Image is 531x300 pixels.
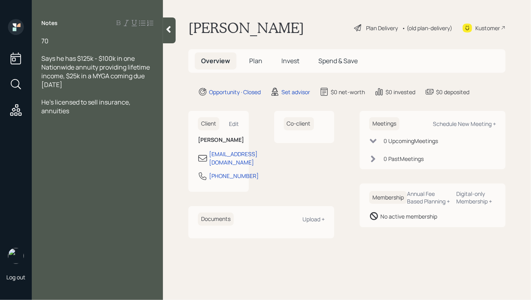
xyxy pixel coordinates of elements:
div: 0 Upcoming Meeting s [384,137,438,145]
div: $0 invested [386,88,415,96]
img: hunter_neumayer.jpg [8,248,24,264]
span: Says he has $125k - $100k in one Nationwide annuity providing lifetime income, $25k in a MYGA com... [41,54,151,89]
h6: Meetings [369,117,399,130]
div: • (old plan-delivery) [402,24,452,32]
div: Log out [6,273,25,281]
div: Edit [229,120,239,128]
div: Digital-only Membership + [457,190,496,205]
span: He's licensed to sell insurance, annuities [41,98,132,115]
div: [PHONE_NUMBER] [209,172,259,180]
div: Upload + [302,215,325,223]
h6: [PERSON_NAME] [198,137,239,143]
div: $0 deposited [436,88,469,96]
h6: Membership [369,191,407,204]
div: Set advisor [281,88,310,96]
span: 70 [41,37,48,45]
div: [EMAIL_ADDRESS][DOMAIN_NAME] [209,150,258,166]
div: $0 net-worth [331,88,365,96]
div: Schedule New Meeting + [433,120,496,128]
div: No active membership [380,212,437,221]
span: Invest [281,56,299,65]
span: Overview [201,56,230,65]
div: Plan Delivery [366,24,398,32]
h1: [PERSON_NAME] [188,19,304,37]
label: Notes [41,19,58,27]
h6: Client [198,117,219,130]
span: Plan [249,56,262,65]
span: Spend & Save [318,56,358,65]
h6: Documents [198,213,234,226]
div: 0 Past Meeting s [384,155,424,163]
h6: Co-client [284,117,314,130]
div: Opportunity · Closed [209,88,261,96]
div: Kustomer [475,24,500,32]
div: Annual Fee Based Planning + [407,190,450,205]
